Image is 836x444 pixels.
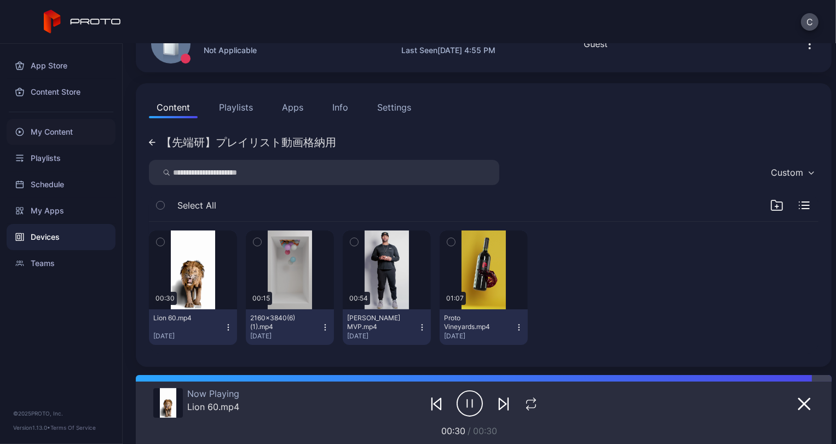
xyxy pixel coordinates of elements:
[584,37,608,50] div: Guest
[377,101,411,114] div: Settings
[204,44,268,57] div: Not Applicable
[332,101,348,114] div: Info
[347,332,418,341] div: [DATE]
[440,309,528,345] button: Proto Vineyards.mp4[DATE]
[149,309,237,345] button: Lion 60.mp4[DATE]
[153,332,224,341] div: [DATE]
[149,96,198,118] button: Content
[7,224,116,250] a: Devices
[347,314,407,331] div: Albert Pujols MVP.mp4
[444,314,504,331] div: Proto Vineyards.mp4
[370,96,419,118] button: Settings
[444,332,515,341] div: [DATE]
[13,409,109,418] div: © 2025 PROTO, Inc.
[211,96,261,118] button: Playlists
[50,424,96,431] a: Terms Of Service
[187,401,239,412] div: Lion 60.mp4
[442,425,466,436] span: 00:30
[274,96,311,118] button: Apps
[7,119,116,145] a: My Content
[7,79,116,105] a: Content Store
[474,425,498,436] span: 00:30
[187,388,239,399] div: Now Playing
[7,250,116,276] a: Teams
[153,314,214,322] div: Lion 60.mp4
[765,160,818,185] button: Custom
[771,167,803,178] div: Custom
[343,309,431,345] button: [PERSON_NAME] MVP.mp4[DATE]
[7,171,116,198] a: Schedule
[250,314,310,331] div: 2160×3840(6)(1).mp4
[246,309,334,345] button: 2160×3840(6)(1).mp4[DATE]
[468,425,471,436] span: /
[7,145,116,171] a: Playlists
[250,332,321,341] div: [DATE]
[13,424,50,431] span: Version 1.13.0 •
[401,44,495,57] div: Last Seen [DATE] 4:55 PM
[7,198,116,224] a: My Apps
[801,13,818,31] button: C
[7,53,116,79] a: App Store
[177,199,216,212] span: Select All
[325,96,356,118] button: Info
[161,137,336,148] div: 【先端研】プレイリスト動画格納用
